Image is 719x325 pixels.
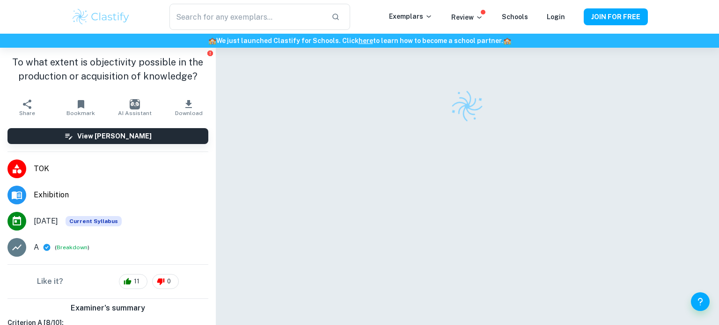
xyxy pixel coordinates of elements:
[55,243,89,252] span: ( )
[119,274,147,289] div: 11
[34,189,208,201] span: Exhibition
[66,110,95,116] span: Bookmark
[152,274,179,289] div: 0
[207,50,214,57] button: Report issue
[691,292,710,311] button: Help and Feedback
[34,163,208,174] span: TOK
[129,277,145,286] span: 11
[503,37,511,44] span: 🏫
[54,94,108,121] button: Bookmark
[34,216,58,227] span: [DATE]
[162,277,176,286] span: 0
[547,13,565,21] a: Login
[66,216,122,226] span: Current Syllabus
[19,110,35,116] span: Share
[162,94,216,121] button: Download
[208,37,216,44] span: 🏫
[7,55,208,83] h1: To what extent is objectivity possible in the production or acquisition of knowledge?
[169,4,324,30] input: Search for any exemplars...
[34,242,39,253] p: A
[118,110,152,116] span: AI Assistant
[71,7,131,26] img: Clastify logo
[584,8,648,25] button: JOIN FOR FREE
[389,11,433,22] p: Exemplars
[175,110,203,116] span: Download
[4,303,212,314] h6: Examiner's summary
[77,131,152,141] h6: View [PERSON_NAME]
[66,216,122,226] div: This exemplar is based on the current syllabus. Feel free to refer to it for inspiration/ideas wh...
[447,86,488,127] img: Clastify logo
[37,276,63,287] h6: Like it?
[451,12,483,22] p: Review
[502,13,528,21] a: Schools
[57,243,88,252] button: Breakdown
[359,37,373,44] a: here
[7,128,208,144] button: View [PERSON_NAME]
[108,94,161,121] button: AI Assistant
[2,36,717,46] h6: We just launched Clastify for Schools. Click to learn how to become a school partner.
[130,99,140,109] img: AI Assistant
